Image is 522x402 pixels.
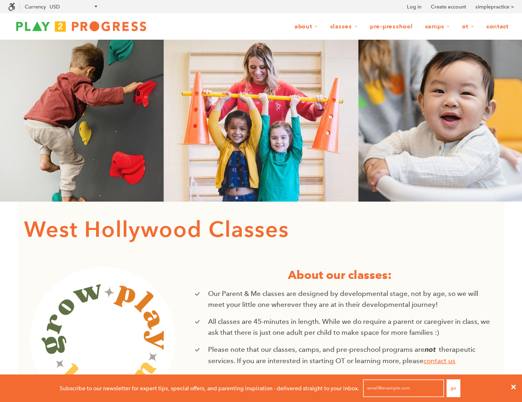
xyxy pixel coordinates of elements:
[208,372,492,394] p: Drop-in and memberships are available! Online registration is required before attending any in-pe...
[25,4,46,10] label: Currency
[457,19,479,34] a: OT
[420,19,455,34] a: Camps
[425,345,436,353] strong: not
[475,3,514,11] a: simplepractice >
[289,19,323,34] a: About
[365,19,418,34] a: Pre-Preschool
[208,344,492,366] p: Please note that our classes, camps, and pre-preschool programs are therapeutic services. If you ...
[208,316,492,338] p: All classes are 45-minutes in length. While we do require a parent or caregiver in class, we ask ...
[481,19,514,34] a: Contact
[407,3,421,11] a: Log in
[325,19,363,34] a: Classes
[431,3,466,11] a: Create account
[363,379,444,397] input: email@example.com
[208,288,492,310] p: Our Parent & Me classes are designed by developmental stage, not by age, so we will meet your lit...
[423,357,455,365] a: contact us
[288,268,392,282] strong: About our classes:
[447,379,460,397] button: Go
[24,214,498,247] h1: West Hollywood Classes
[8,18,154,34] img: Play2Progress logo
[60,384,359,393] p: Subscribe to our newsletter for expert tips, special offers, and parenting inspiration - delivere...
